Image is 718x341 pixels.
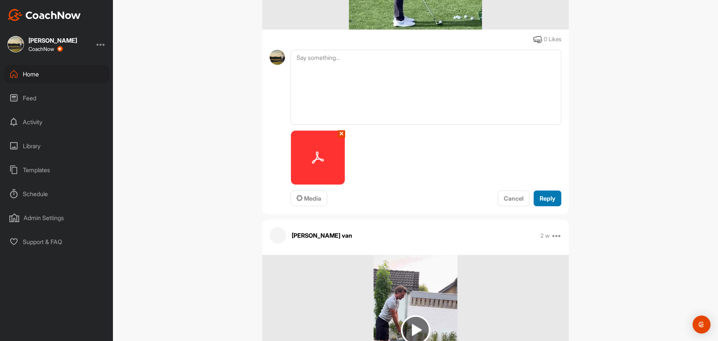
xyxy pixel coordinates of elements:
div: Admin Settings [4,208,110,227]
div: Activity [4,113,110,131]
div: Feed [4,89,110,107]
button: Reply [534,191,561,207]
img: avatar [270,50,285,65]
div: Open Intercom Messenger [693,316,711,334]
div: Templates [4,161,110,179]
img: CoachNow [7,9,81,21]
div: [PERSON_NAME] [28,37,77,43]
div: Support & FAQ [4,232,110,251]
span: Cancel [504,195,524,202]
div: Library [4,137,110,155]
img: square_9a2f47b6fabe5c3e6d7c00687b59be2d.jpg [7,36,24,52]
p: [PERSON_NAME] van [292,231,352,240]
img: media [291,131,345,185]
span: Media [297,195,321,202]
div: Home [4,65,110,83]
p: 2 w [540,232,550,240]
button: Cancel [498,191,530,207]
button: Media [291,191,327,207]
div: 0 Likes [544,35,561,44]
div: CoachNow [28,46,63,52]
button: ✕ [338,130,345,138]
div: Schedule [4,185,110,203]
span: Reply [540,195,555,202]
